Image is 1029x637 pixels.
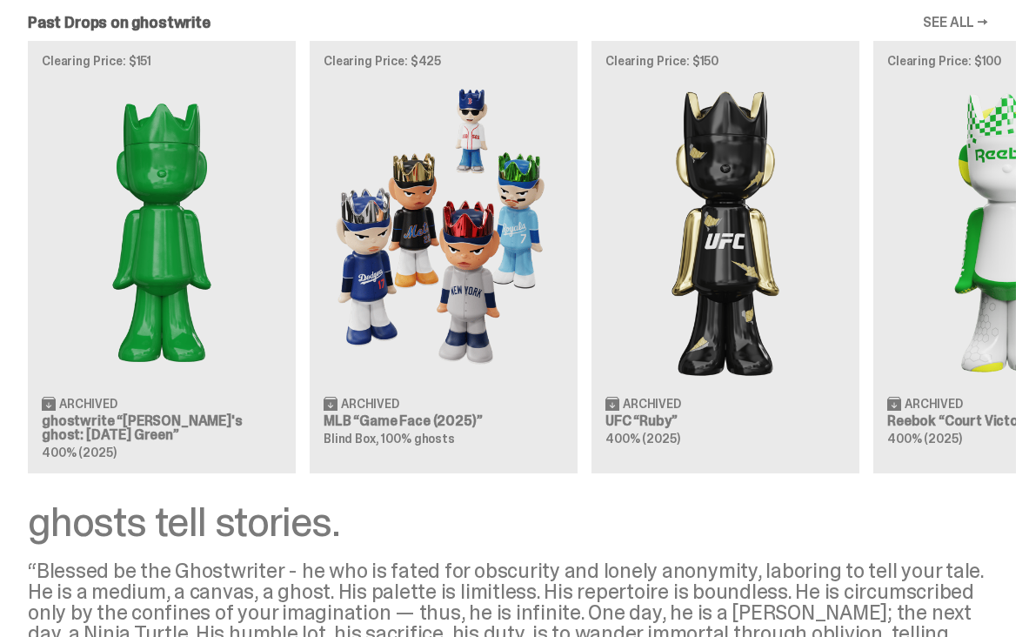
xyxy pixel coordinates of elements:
span: Archived [341,398,399,410]
span: 100% ghosts [381,431,454,446]
h3: MLB “Game Face (2025)” [324,414,564,428]
a: Clearing Price: $151 Schrödinger's ghost: Sunday Green Archived [28,41,296,473]
span: Archived [623,398,681,410]
span: Archived [59,398,117,410]
h2: Past Drops on ghostwrite [28,15,210,30]
img: Schrödinger's ghost: Sunday Green [42,81,282,381]
a: Clearing Price: $425 Game Face (2025) Archived [310,41,578,473]
img: Game Face (2025) [324,81,564,381]
span: 400% (2025) [887,431,961,446]
p: Clearing Price: $150 [605,55,845,67]
span: 400% (2025) [605,431,679,446]
div: ghosts tell stories. [28,501,988,543]
a: SEE ALL → [923,16,988,30]
a: Clearing Price: $150 Ruby Archived [591,41,859,473]
span: Blind Box, [324,431,379,446]
span: Archived [905,398,963,410]
p: Clearing Price: $151 [42,55,282,67]
h3: ghostwrite “[PERSON_NAME]'s ghost: [DATE] Green” [42,414,282,442]
span: 400% (2025) [42,445,116,460]
p: Clearing Price: $425 [324,55,564,67]
img: Ruby [605,81,845,381]
h3: UFC “Ruby” [605,414,845,428]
